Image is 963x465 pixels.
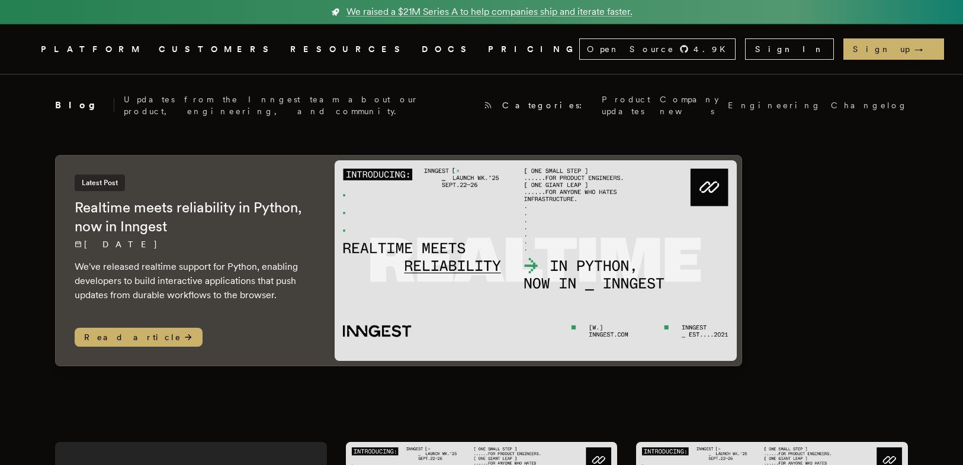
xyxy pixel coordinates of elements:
span: We raised a $21M Series A to help companies ship and iterate faster. [346,5,633,19]
span: Open Source [587,43,675,55]
button: RESOURCES [290,42,407,57]
nav: Global [8,24,955,74]
a: PRICING [488,42,579,57]
span: Categories: [502,99,592,111]
span: Latest Post [75,175,125,191]
span: Read article [75,328,203,347]
a: Changelog [831,99,908,111]
a: Latest PostRealtime meets reliability in Python, now in Inngest[DATE] We've released realtime sup... [55,155,742,366]
a: Product updates [602,93,650,117]
button: PLATFORM [41,42,145,57]
p: [DATE] [75,238,311,250]
span: → [914,43,935,55]
a: Sign up [843,38,944,60]
h2: Blog [55,98,114,112]
img: Featured image for Realtime meets reliability in Python, now in Inngest blog post [335,160,737,361]
a: CUSTOMERS [159,42,276,57]
h2: Realtime meets reliability in Python, now in Inngest [75,198,311,236]
a: Engineering [728,99,821,111]
p: Updates from the Inngest team about our product, engineering, and community. [124,93,474,117]
a: DOCS [422,42,474,57]
a: Sign In [745,38,834,60]
p: We've released realtime support for Python, enabling developers to build interactive applications... [75,260,311,302]
span: 4.9 K [694,43,733,55]
a: Company news [660,93,718,117]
